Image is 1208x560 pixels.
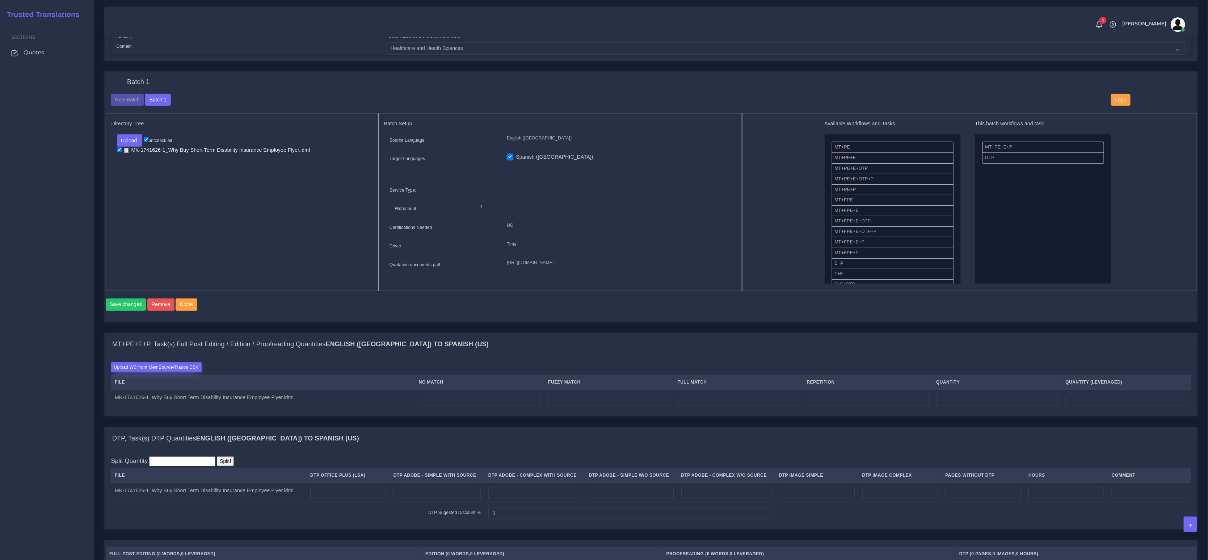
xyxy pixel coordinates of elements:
[196,435,359,442] b: English ([GEOGRAPHIC_DATA]) TO Spanish (US)
[775,468,858,483] th: DTP Image Simple
[1108,468,1191,483] th: Comment
[485,468,585,483] th: DTP Adobe - Complex With Source
[181,551,214,556] span: 0 Leveraged
[832,184,954,195] li: MT+PE+P
[982,142,1104,153] li: MT+PE+E+P
[111,468,307,483] th: File
[1111,94,1130,106] button: Logs
[832,152,954,163] li: MT+PE+E
[1099,17,1107,24] span: 1
[117,134,143,147] button: Upload
[127,78,150,86] h4: Batch 1
[507,222,731,229] p: NO
[993,551,1015,556] span: 0 Images
[390,224,432,231] label: Certifications Needed
[832,269,954,280] li: T+E
[326,340,489,348] b: English ([GEOGRAPHIC_DATA]) TO Spanish (US)
[390,243,401,249] label: Driver
[707,551,728,556] span: 0 Words
[480,203,725,211] p: 1
[105,450,1198,529] div: DTP, Task(s) DTP QuantitiesEnglish ([GEOGRAPHIC_DATA]) TO Spanish (US)
[390,262,442,268] label: Quotation documents path
[176,298,197,311] button: Clone
[24,49,44,57] span: Quotes
[111,362,202,372] label: Upload WC from MemSource/Trados CSV
[111,456,148,465] label: Split Quantity
[390,468,484,483] th: DTP Adobe - Simple With Source
[832,195,954,206] li: MT+FPE
[677,468,775,483] th: DTP Adobe - Complex W/O Source
[447,551,469,556] span: 0 Words
[832,237,954,248] li: MT+FPE+E+P
[307,468,390,483] th: DTP Office Plus (LSA)
[674,375,803,390] th: Full Match
[975,121,1111,127] h5: This batch workflows and task
[395,205,416,212] label: Wordcount
[832,142,954,153] li: MT+PE
[832,163,954,174] li: MT+PE+E+DTP
[2,9,80,21] a: Trusted Translations
[2,10,80,19] h2: Trusted Translations
[390,155,425,162] label: Target Languages
[105,427,1198,450] div: DTP, Task(s) DTP QuantitiesEnglish ([GEOGRAPHIC_DATA]) TO Spanish (US)
[1025,468,1108,483] th: Hours
[803,375,932,390] th: Repetition
[585,468,677,483] th: DTP Adobe - Simple W/O Source
[122,147,313,154] a: MK-1741626-1_Why Buy Short Term Disability Insurance Employee Flyer.idml
[145,94,171,106] button: Batch 1
[106,298,146,311] button: Save changes
[507,259,731,267] p: [URL][DOMAIN_NAME]
[111,483,307,503] td: MK-1741626-1_Why Buy Short Term Disability Insurance Employee Flyer.idml
[112,340,489,348] h4: MT+PE+E+P, Task(s) Full Post Editing / Edition / Proofreading Quantities
[381,33,1191,42] div: Healthcare and Health Sciences
[832,226,954,237] li: MT+FPE+E+DTP+P
[145,96,171,102] a: Batch 1
[1119,17,1188,32] a: [PERSON_NAME]avatar
[11,34,35,40] span: Sections
[507,134,731,142] p: English ([GEOGRAPHIC_DATA])
[217,456,234,466] input: Split!
[111,94,144,106] button: New Batch
[112,435,359,443] h4: DTP, Task(s) DTP Quantities
[832,279,954,290] li: T+E+DTP
[5,45,89,60] a: Quotes
[147,298,176,311] a: Remove
[1122,21,1167,26] span: [PERSON_NAME]
[144,137,172,144] label: un/check all
[1062,375,1191,390] th: Quantity (Leveraged)
[390,187,416,193] label: Service Type:
[832,248,954,259] li: MT+FPE+P
[144,137,148,142] input: un/check all
[415,375,544,390] th: No Match
[516,153,593,161] label: Spanish ([GEOGRAPHIC_DATA])
[858,468,942,483] th: DTP Image Complex
[158,551,180,556] span: 0 Words
[972,551,992,556] span: 0 Pages
[832,216,954,227] li: MT+FPE+E+DTP
[176,298,198,311] a: Clone
[105,333,1198,356] div: MT+PE+E+P, Task(s) Full Post Editing / Edition / Proofreading QuantitiesEnglish ([GEOGRAPHIC_DATA...
[1016,551,1037,556] span: 0 Hours
[111,390,415,410] td: MK-1741626-1_Why Buy Short Term Disability Insurance Employee Flyer.idml
[942,468,1025,483] th: Pages Without DTP
[111,375,415,390] th: File
[507,241,731,248] p: Time
[832,205,954,216] li: MT+FPE+E
[1093,21,1106,29] a: 1
[111,121,373,127] h5: Directory Tree
[982,152,1104,163] li: DTP
[544,375,674,390] th: Fuzzy Match
[470,551,503,556] span: 0 Leveraged
[730,551,762,556] span: 0 Leveraged
[832,258,954,269] li: E+P
[384,121,736,127] h5: Batch Setup
[390,137,425,143] label: Source Language
[825,121,961,127] h5: Available Workflows and Tasks
[105,356,1198,416] div: MT+PE+E+P, Task(s) Full Post Editing / Edition / Proofreading QuantitiesEnglish ([GEOGRAPHIC_DATA...
[832,174,954,185] li: MT+PE+E+DTP+P
[111,96,144,102] a: New Batch
[117,43,132,50] label: Domain
[428,509,481,516] label: DTP Sugested Discount %
[1171,17,1185,32] img: avatar
[1115,97,1126,103] span: Logs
